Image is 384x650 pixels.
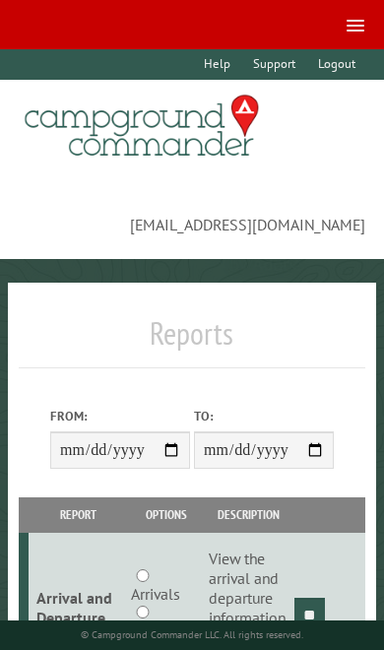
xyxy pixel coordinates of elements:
[194,49,239,80] a: Help
[19,180,364,235] span: [EMAIL_ADDRESS][DOMAIN_NAME]
[19,314,364,368] h1: Reports
[131,582,180,606] label: Arrivals
[206,497,291,532] th: Description
[308,49,364,80] a: Logout
[131,618,203,642] label: Departures
[243,49,304,80] a: Support
[19,88,265,164] img: Campground Commander
[127,497,205,532] th: Options
[50,407,190,425] label: From:
[194,407,334,425] label: To:
[29,497,127,532] th: Report
[81,628,303,641] small: © Campground Commander LLC. All rights reserved.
